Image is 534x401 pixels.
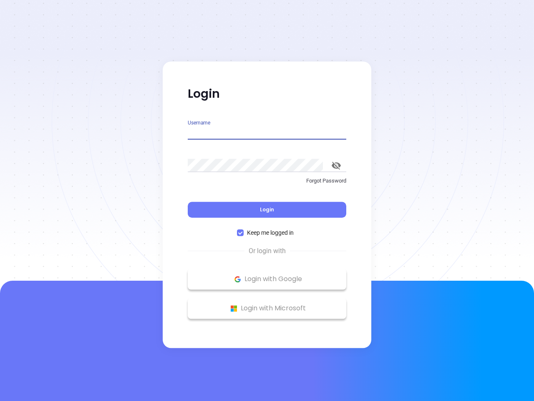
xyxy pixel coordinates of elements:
[188,86,346,102] p: Login
[244,246,290,256] span: Or login with
[192,302,342,315] p: Login with Microsoft
[192,273,342,285] p: Login with Google
[232,274,243,284] img: Google Logo
[260,206,274,213] span: Login
[188,120,210,125] label: Username
[326,155,346,175] button: toggle password visibility
[188,298,346,319] button: Microsoft Logo Login with Microsoft
[188,202,346,218] button: Login
[229,303,239,314] img: Microsoft Logo
[244,228,297,237] span: Keep me logged in
[188,177,346,185] p: Forgot Password
[188,177,346,192] a: Forgot Password
[188,269,346,289] button: Google Logo Login with Google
